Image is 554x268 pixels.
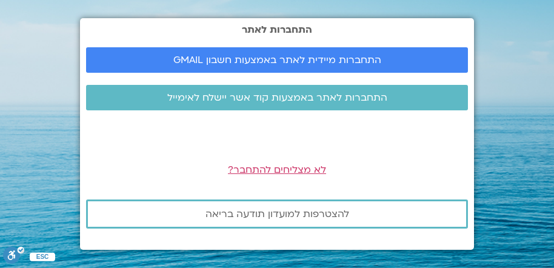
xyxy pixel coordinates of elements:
[205,209,349,219] span: להצטרפות למועדון תודעה בריאה
[86,47,468,73] a: התחברות מיידית לאתר באמצעות חשבון GMAIL
[173,55,381,65] span: התחברות מיידית לאתר באמצעות חשבון GMAIL
[86,199,468,229] a: להצטרפות למועדון תודעה בריאה
[86,24,468,35] h2: התחברות לאתר
[86,85,468,110] a: התחברות לאתר באמצעות קוד אשר יישלח לאימייל
[228,163,326,176] a: לא מצליחים להתחבר?
[167,92,387,103] span: התחברות לאתר באמצעות קוד אשר יישלח לאימייל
